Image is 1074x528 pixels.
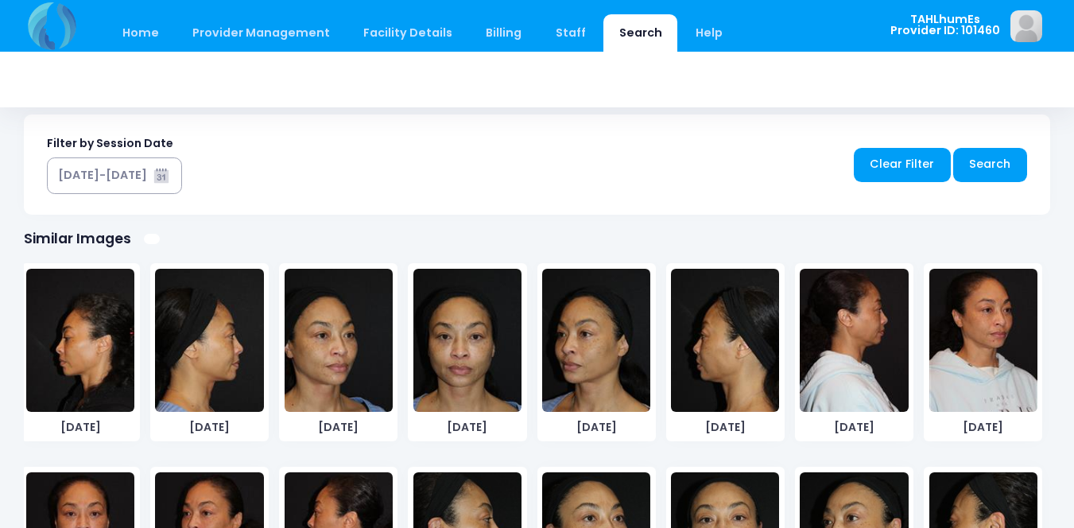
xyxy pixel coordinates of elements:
[58,167,147,184] div: [DATE]-[DATE]
[107,14,174,52] a: Home
[1010,10,1042,42] img: image
[155,419,263,436] span: [DATE]
[680,14,739,52] a: Help
[854,148,951,182] a: Clear Filter
[285,419,393,436] span: [DATE]
[603,14,677,52] a: Search
[26,269,134,412] img: image
[671,269,779,412] img: image
[800,269,908,412] img: image
[800,419,908,436] span: [DATE]
[413,269,521,412] img: image
[671,419,779,436] span: [DATE]
[540,14,601,52] a: Staff
[26,419,134,436] span: [DATE]
[542,269,650,412] img: image
[929,419,1037,436] span: [DATE]
[953,148,1027,182] a: Search
[47,135,173,152] label: Filter by Session Date
[24,231,131,247] h1: Similar Images
[176,14,345,52] a: Provider Management
[348,14,468,52] a: Facility Details
[890,14,1000,37] span: TAHLhumEs Provider ID: 101460
[413,419,521,436] span: [DATE]
[929,269,1037,412] img: image
[542,419,650,436] span: [DATE]
[471,14,537,52] a: Billing
[285,269,393,412] img: image
[155,269,263,412] img: image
